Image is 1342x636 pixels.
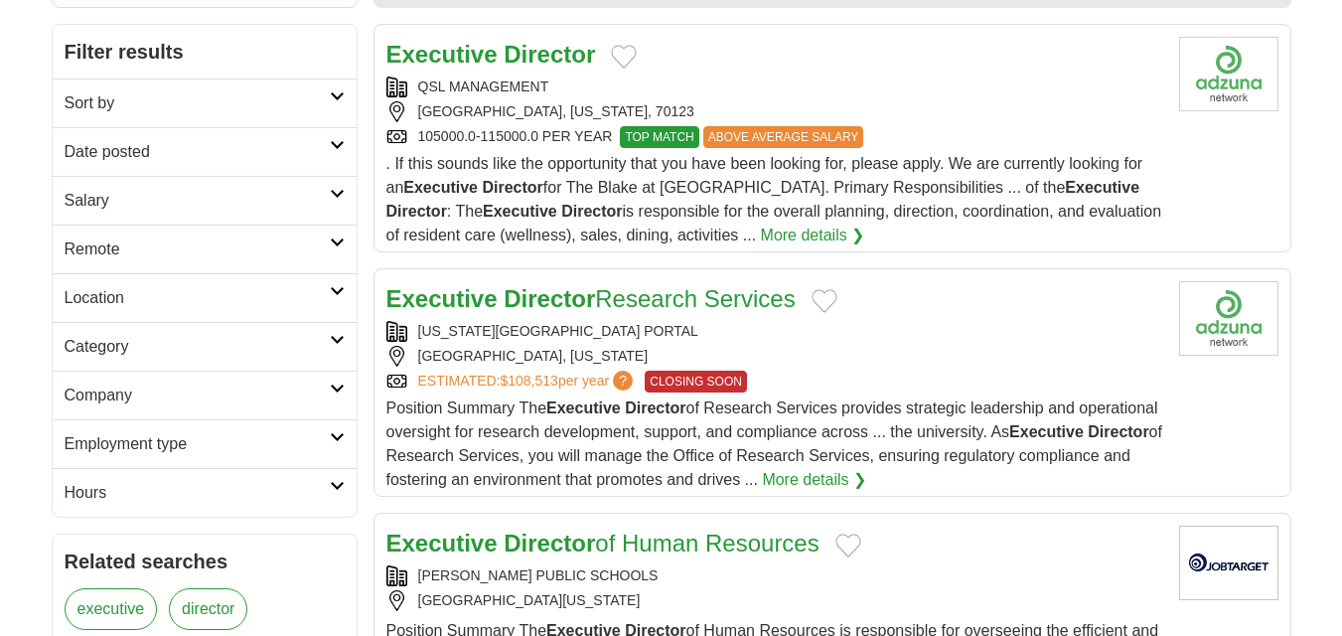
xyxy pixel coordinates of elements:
h2: Sort by [65,91,330,115]
h2: Category [65,335,330,359]
strong: Executive [483,203,557,220]
h2: Remote [65,238,330,261]
strong: Director [386,203,447,220]
h2: Filter results [53,25,357,79]
a: More details ❯ [762,468,866,492]
strong: Executive [546,399,621,416]
strong: Executive [386,530,498,556]
span: ? [613,371,633,391]
div: QSL MANAGEMENT [386,77,1163,97]
img: Company logo [1179,526,1278,600]
a: Executive DirectorResearch Services [386,285,796,312]
strong: Director [482,179,542,196]
strong: Director [625,399,685,416]
h2: Hours [65,481,330,505]
a: Category [53,322,357,371]
strong: Executive [386,41,498,68]
button: Add to favorite jobs [611,45,637,69]
a: executive [65,588,158,630]
a: More details ❯ [761,224,865,247]
h2: Date posted [65,140,330,164]
a: Hours [53,468,357,517]
strong: Director [504,285,595,312]
a: Sort by [53,79,357,127]
strong: Executive [386,285,498,312]
a: Salary [53,176,357,225]
strong: Executive [1065,179,1139,196]
span: TOP MATCH [620,126,698,148]
a: Employment type [53,419,357,468]
a: Executive Directorof Human Resources [386,530,820,556]
div: 105000.0-115000.0 PER YEAR [386,126,1163,148]
button: Add to favorite jobs [812,289,837,313]
span: . If this sounds like the opportunity that you have been looking for, please apply. We are curren... [386,155,1162,243]
a: Executive Director [386,41,596,68]
img: Company logo [1179,37,1278,111]
div: [GEOGRAPHIC_DATA], [US_STATE] [386,346,1163,367]
div: [GEOGRAPHIC_DATA][US_STATE] [386,590,1163,611]
strong: Executive [403,179,478,196]
h2: Location [65,286,330,310]
div: [PERSON_NAME] PUBLIC SCHOOLS [386,565,1163,586]
strong: Director [504,41,595,68]
span: $108,513 [500,373,557,389]
h2: Employment type [65,432,330,456]
a: Date posted [53,127,357,176]
a: director [169,588,247,630]
div: [US_STATE][GEOGRAPHIC_DATA] PORTAL [386,321,1163,342]
strong: Executive [1009,423,1084,440]
a: Location [53,273,357,322]
a: Company [53,371,357,419]
a: Remote [53,225,357,273]
img: Company logo [1179,281,1278,356]
div: [GEOGRAPHIC_DATA], [US_STATE], 70123 [386,101,1163,122]
span: CLOSING SOON [645,371,747,393]
span: ABOVE AVERAGE SALARY [703,126,864,148]
span: Position Summary The of Research Services provides strategic leadership and operational oversight... [386,399,1162,488]
strong: Director [1088,423,1148,440]
h2: Related searches [65,547,345,576]
h2: Company [65,384,330,407]
a: ESTIMATED:$108,513per year? [418,371,638,393]
h2: Salary [65,189,330,213]
strong: Director [561,203,622,220]
strong: Director [504,530,595,556]
button: Add to favorite jobs [835,534,861,557]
